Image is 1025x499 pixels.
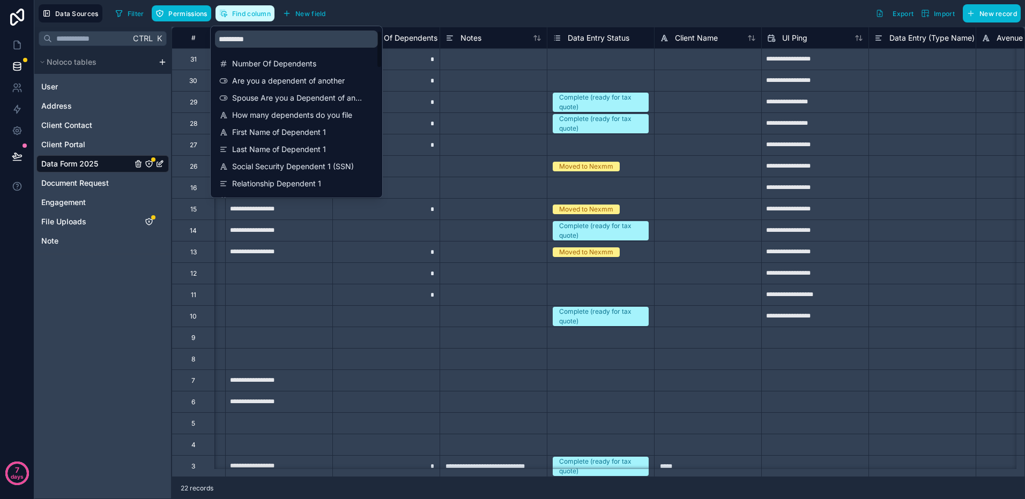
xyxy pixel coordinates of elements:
div: 30 [189,77,197,85]
span: Filter [128,10,144,18]
button: Export [872,4,917,22]
span: Permissions [168,10,207,18]
button: New record [963,4,1021,22]
span: K [155,35,163,42]
div: 10 [190,312,197,321]
div: scrollable content [211,26,382,198]
button: New field [279,5,330,21]
div: 8 [191,355,195,364]
div: 5 [191,419,195,428]
span: Data Entry Status [568,33,629,43]
div: Complete (ready for tax quote) [559,221,642,240]
span: UI Ping [782,33,807,43]
div: 27 [190,141,197,149]
button: Import [917,4,959,22]
a: Permissions [152,5,215,21]
div: 26 [190,162,197,171]
span: Are you a dependent of another [232,75,362,86]
span: New field [295,10,326,18]
p: 7 [15,465,19,475]
button: Data Sources [39,4,102,22]
div: Moved to Nexmm [559,162,613,171]
div: Moved to Nexmm [559,247,613,257]
span: Relationship Dependent 1 [232,178,362,189]
span: New record [979,10,1017,18]
button: Find column [216,5,274,21]
span: How many dependents do you file [232,110,362,120]
span: Find column [232,10,271,18]
span: Notes [460,33,481,43]
span: Data Entry (Type Name) [889,33,975,43]
div: 9 [191,334,195,342]
a: New record [959,4,1021,22]
span: Number Of Dependents [353,33,437,43]
span: Import [934,10,955,18]
span: Spouse Are you a Dependent of another [232,93,362,103]
span: First Name of Dependent 1 [232,127,362,138]
span: Ctrl [132,32,154,45]
div: 3 [191,462,195,471]
button: Permissions [152,5,211,21]
div: 14 [190,226,197,235]
div: 28 [190,119,197,128]
span: Social Security Dependent 1 (SSN) [232,161,362,172]
div: 13 [190,248,197,256]
div: 31 [190,55,197,64]
p: days [11,469,24,484]
div: 6 [191,398,195,406]
span: Date of Birth Dependent 1 [232,195,362,206]
div: 16 [190,184,197,192]
div: 15 [190,205,197,214]
div: Complete (ready for tax quote) [559,457,642,476]
button: Filter [111,5,148,21]
span: Last Name of Dependent 1 [232,144,362,155]
div: Complete (ready for tax quote) [559,114,642,133]
span: Export [893,10,913,18]
div: Complete (ready for tax quote) [559,93,642,112]
div: # [180,34,206,42]
div: 29 [190,98,197,107]
span: Data Sources [55,10,99,18]
span: Number Of Dependents [232,58,362,69]
div: 12 [190,269,197,278]
div: Complete (ready for tax quote) [559,307,642,326]
span: Client Name [675,33,718,43]
div: 11 [191,291,196,299]
div: Moved to Nexmm [559,205,613,214]
div: 7 [191,376,195,385]
div: 4 [191,441,196,449]
span: 22 records [181,484,213,493]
